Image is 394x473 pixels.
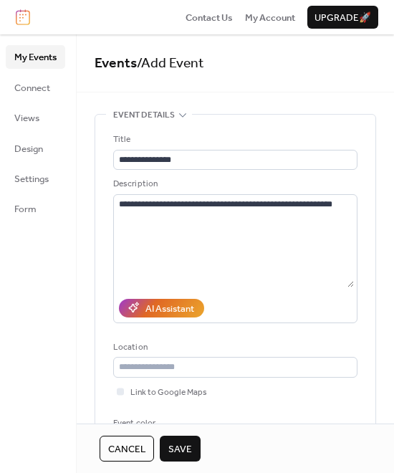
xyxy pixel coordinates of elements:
[6,76,65,99] a: Connect
[100,436,154,462] button: Cancel
[307,6,378,29] button: Upgrade🚀
[14,202,37,216] span: Form
[14,111,39,125] span: Views
[14,81,50,95] span: Connect
[113,340,355,355] div: Location
[113,416,218,431] div: Event color
[314,11,371,25] span: Upgrade 🚀
[145,302,194,316] div: AI Assistant
[245,10,295,24] a: My Account
[186,10,233,24] a: Contact Us
[14,172,49,186] span: Settings
[16,9,30,25] img: logo
[119,299,204,317] button: AI Assistant
[6,137,65,160] a: Design
[160,436,201,462] button: Save
[6,106,65,129] a: Views
[168,442,192,457] span: Save
[130,386,207,400] span: Link to Google Maps
[137,50,204,77] span: / Add Event
[108,442,145,457] span: Cancel
[6,197,65,220] a: Form
[113,133,355,147] div: Title
[113,108,175,123] span: Event details
[113,177,355,191] div: Description
[14,142,43,156] span: Design
[14,50,57,64] span: My Events
[6,167,65,190] a: Settings
[186,11,233,25] span: Contact Us
[245,11,295,25] span: My Account
[95,50,137,77] a: Events
[6,45,65,68] a: My Events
